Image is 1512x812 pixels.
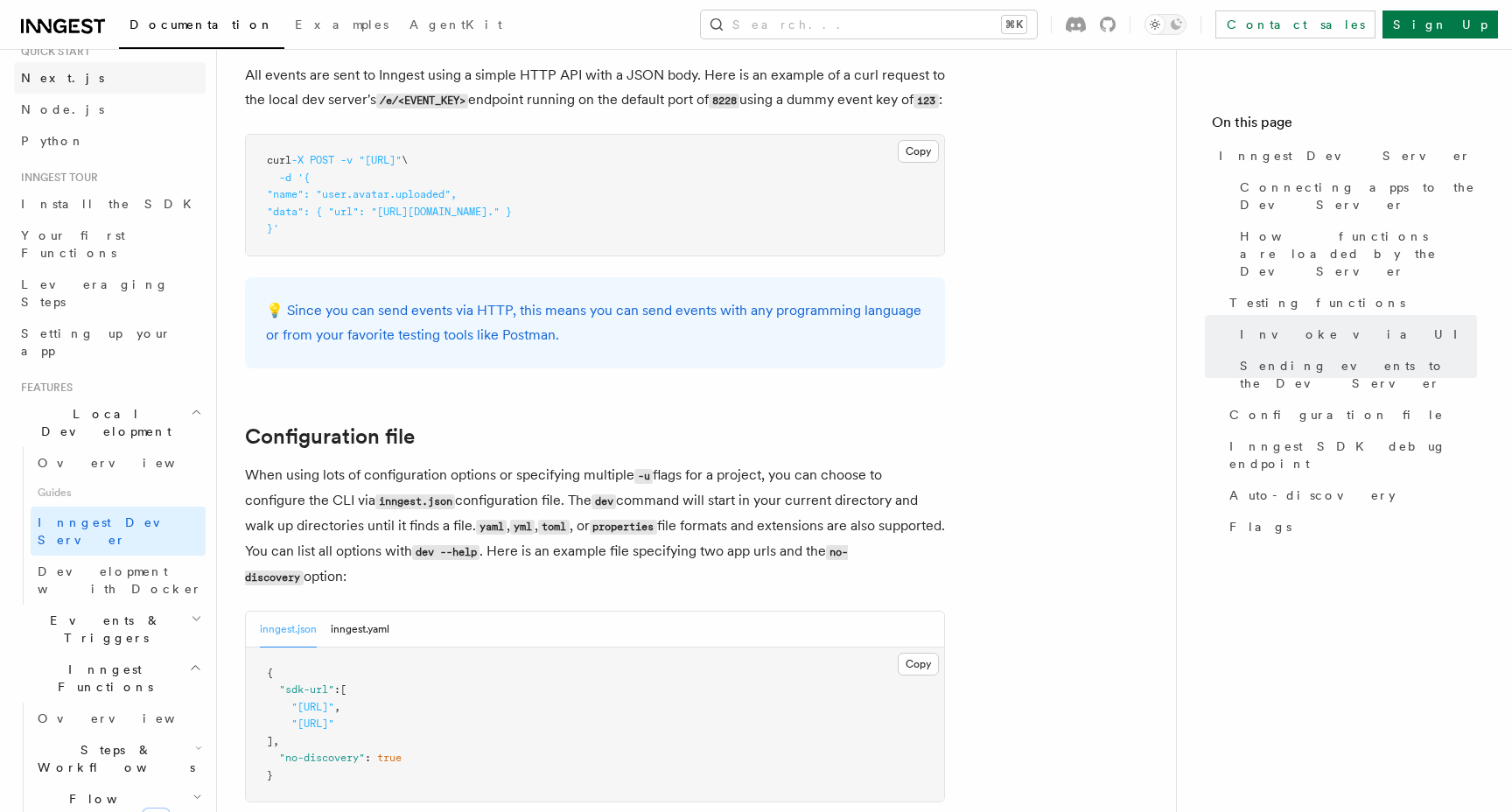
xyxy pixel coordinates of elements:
[1222,287,1477,318] a: Testing functions
[1233,220,1477,287] a: How functions are loaded by the Dev Server
[334,701,340,713] span: ,
[1229,486,1396,504] span: Auto-discovery
[21,326,171,358] span: Setting up your app
[38,564,202,596] span: Development with Docker
[273,735,279,747] span: ,
[1212,140,1477,171] a: Inngest Dev Server
[1229,437,1477,472] span: Inngest SDK debug endpoint
[1233,318,1477,350] a: Invoke via UI
[14,220,206,269] a: Your first Functions
[402,154,408,166] span: \
[634,469,653,484] code: -u
[291,701,334,713] span: "[URL]"
[1229,518,1291,535] span: Flags
[31,556,206,605] a: Development with Docker
[1240,178,1477,213] span: Connecting apps to the Dev Server
[260,612,317,647] button: inngest.json
[1382,10,1498,38] a: Sign Up
[38,456,218,470] span: Overview
[1240,325,1473,343] span: Invoke via UI
[267,188,457,200] span: "name": "user.avatar.uploaded",
[21,277,169,309] span: Leveraging Steps
[297,171,310,184] span: '{
[267,769,273,781] span: }
[359,154,402,166] span: "[URL]"
[21,71,104,85] span: Next.js
[14,398,206,447] button: Local Development
[701,10,1037,38] button: Search...⌘K
[14,188,206,220] a: Install the SDK
[1222,430,1477,479] a: Inngest SDK debug endpoint
[291,154,304,166] span: -X
[21,228,125,260] span: Your first Functions
[898,653,939,675] button: Copy
[334,683,340,696] span: :
[412,545,479,560] code: dev --help
[129,17,274,31] span: Documentation
[331,612,389,647] button: inngest.yaml
[14,62,206,94] a: Next.js
[1144,14,1186,35] button: Toggle dark mode
[14,605,206,654] button: Events & Triggers
[1240,227,1477,280] span: How functions are loaded by the Dev Server
[1002,16,1026,33] kbd: ⌘K
[279,752,365,764] span: "no-discovery"
[1222,511,1477,542] a: Flags
[38,515,187,547] span: Inngest Dev Server
[21,134,85,148] span: Python
[14,661,189,696] span: Inngest Functions
[1222,399,1477,430] a: Configuration file
[279,171,291,184] span: -d
[245,545,848,585] code: no-discovery
[14,447,206,605] div: Local Development
[295,17,388,31] span: Examples
[267,206,512,218] span: "data": { "url": "[URL][DOMAIN_NAME]." }
[14,318,206,367] a: Setting up your app
[1222,479,1477,511] a: Auto-discovery
[340,683,346,696] span: [
[31,734,206,783] button: Steps & Workflows
[266,298,924,347] p: 💡 Since you can send events via HTTP, this means you can send events with any programming languag...
[14,94,206,125] a: Node.js
[31,507,206,556] a: Inngest Dev Server
[14,171,98,185] span: Inngest tour
[267,735,273,747] span: ]
[21,197,202,211] span: Install the SDK
[31,741,195,776] span: Steps & Workflows
[375,494,455,509] code: inngest.json
[31,479,206,507] span: Guides
[409,17,502,31] span: AgentKit
[284,5,399,47] a: Examples
[21,102,104,116] span: Node.js
[340,154,353,166] span: -v
[1233,350,1477,399] a: Sending events to the Dev Server
[1229,294,1405,311] span: Testing functions
[365,752,371,764] span: :
[376,94,468,108] code: /e/<EVENT_KEY>
[898,140,939,163] button: Copy
[245,463,945,590] p: When using lots of configuration options or specifying multiple flags for a project, you can choo...
[31,703,206,734] a: Overview
[1233,171,1477,220] a: Connecting apps to the Dev Server
[399,5,513,47] a: AgentKit
[279,683,334,696] span: "sdk-url"
[1229,406,1444,423] span: Configuration file
[476,520,507,535] code: yaml
[14,381,73,395] span: Features
[14,405,191,440] span: Local Development
[913,94,938,108] code: 123
[267,667,273,679] span: {
[709,94,739,108] code: 8228
[291,717,334,730] span: "[URL]"
[377,752,402,764] span: true
[310,154,334,166] span: POST
[14,654,206,703] button: Inngest Functions
[267,154,291,166] span: curl
[510,520,535,535] code: yml
[245,63,945,113] p: All events are sent to Inngest using a simple HTTP API with a JSON body. Here is an example of a ...
[267,222,279,234] span: }'
[31,447,206,479] a: Overview
[591,494,616,509] code: dev
[14,612,191,647] span: Events & Triggers
[14,269,206,318] a: Leveraging Steps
